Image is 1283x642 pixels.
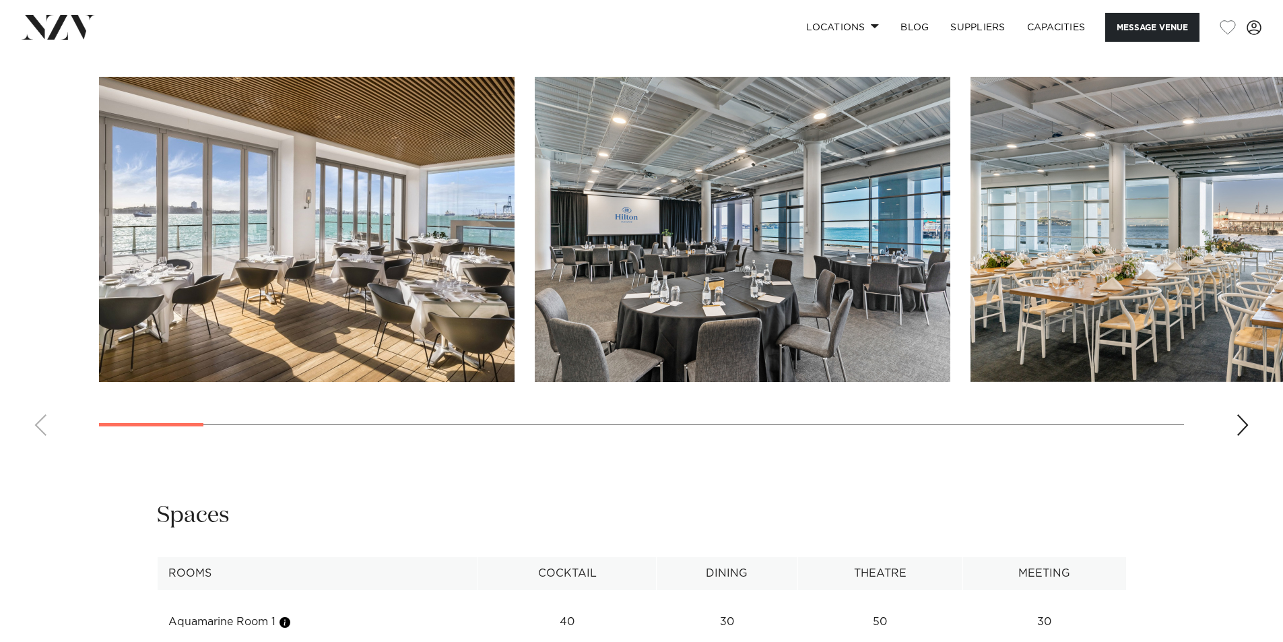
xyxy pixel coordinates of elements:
swiper-slide: 1 / 26 [99,77,515,382]
th: Rooms [157,557,478,590]
swiper-slide: 2 / 26 [535,77,950,382]
a: SUPPLIERS [940,13,1016,42]
td: 50 [797,606,962,639]
th: Dining [657,557,798,590]
td: 40 [478,606,657,639]
td: 30 [657,606,798,639]
img: nzv-logo.png [22,15,95,39]
td: Aquamarine Room 1 [157,606,478,639]
h2: Spaces [157,501,230,531]
a: BLOG [890,13,940,42]
button: Message Venue [1105,13,1199,42]
a: Capacities [1016,13,1096,42]
th: Cocktail [478,557,657,590]
th: Meeting [962,557,1126,590]
th: Theatre [797,557,962,590]
td: 30 [962,606,1126,639]
a: Locations [795,13,890,42]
